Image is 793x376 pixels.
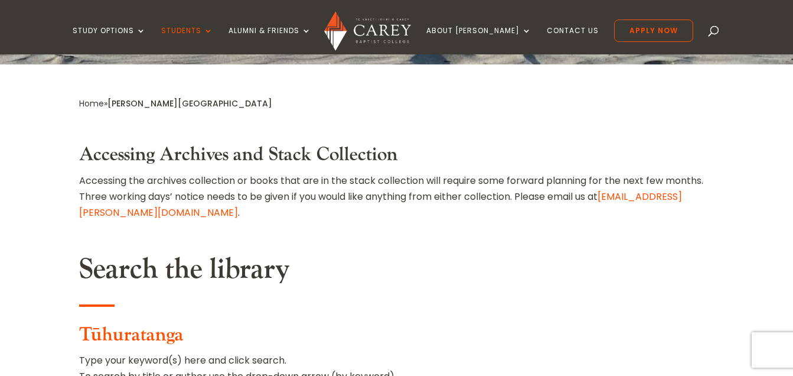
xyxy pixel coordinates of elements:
[79,173,713,221] p: Accessing the archives collection or books that are in the stack collection will require some for...
[79,98,104,109] a: Home
[73,27,146,54] a: Study Options
[79,144,713,172] h3: Accessing Archives and Stack Collection
[614,20,693,42] a: Apply Now
[79,252,713,293] h2: Search the library
[426,27,531,54] a: About [PERSON_NAME]
[161,27,213,54] a: Students
[547,27,599,54] a: Contact Us
[79,98,272,109] span: »
[79,324,713,352] h3: Tūhuratanga
[324,11,411,51] img: Carey Baptist College
[229,27,311,54] a: Alumni & Friends
[107,98,272,109] span: [PERSON_NAME][GEOGRAPHIC_DATA]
